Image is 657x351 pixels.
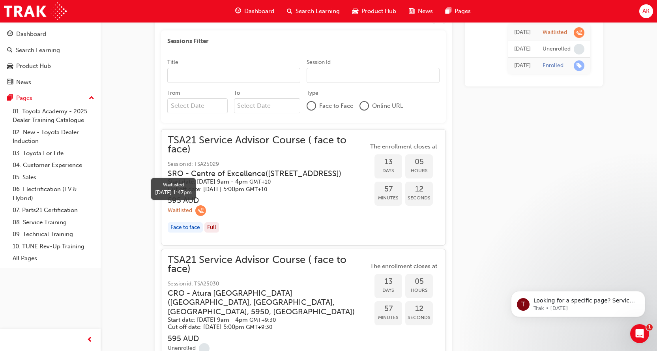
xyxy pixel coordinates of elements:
input: Session Id [307,68,440,83]
span: TSA21 Service Advisor Course ( face to face) [168,136,368,154]
a: 02. New - Toyota Dealer Induction [9,126,97,147]
span: Seconds [405,193,433,203]
a: search-iconSearch Learning [281,3,346,19]
div: Title [167,58,178,66]
a: Search Learning [3,43,97,58]
span: news-icon [7,79,13,86]
div: Full [204,222,219,233]
a: 01. Toyota Academy - 2025 Dealer Training Catalogue [9,105,97,126]
span: 12 [405,185,433,194]
span: Search Learning [296,7,340,16]
span: Australian Central Standard Time GMT+9:30 [249,317,276,323]
input: To [234,98,301,113]
iframe: Intercom notifications message [499,274,657,330]
span: 12 [405,304,433,313]
h3: SRO - Centre of Excellence ( [STREET_ADDRESS] ) [168,169,356,178]
span: Session id: TSA25030 [168,280,368,289]
a: 03. Toyota For Life [9,147,97,160]
div: Enrolled [543,62,563,69]
span: Hours [405,166,433,175]
h5: Cut off date: [DATE] 5:00pm [168,186,356,193]
div: Pages [16,94,32,103]
div: Waitlisted [155,181,192,188]
input: From [167,98,228,113]
a: 05. Sales [9,171,97,184]
span: The enrollment closes at [368,142,439,151]
h3: CRO - Atura [GEOGRAPHIC_DATA] ( [GEOGRAPHIC_DATA], [GEOGRAPHIC_DATA], [GEOGRAPHIC_DATA], 5950, [G... [168,289,356,316]
span: pages-icon [445,6,451,16]
button: Pages [3,91,97,105]
a: All Pages [9,252,97,265]
div: Unenrolled [543,45,571,53]
span: Days [374,166,402,175]
span: 57 [374,304,402,313]
span: Australian Eastern Standard Time GMT+10 [249,178,271,185]
a: 06. Electrification (EV & Hybrid) [9,183,97,204]
span: car-icon [352,6,358,16]
iframe: Intercom live chat [630,324,649,343]
h5: Cut off date: [DATE] 5:00pm [168,323,356,331]
a: 04. Customer Experience [9,159,97,171]
h3: 595 AUD [168,196,368,205]
a: news-iconNews [402,3,439,19]
span: search-icon [287,6,292,16]
span: Minutes [374,313,402,322]
a: guage-iconDashboard [229,3,281,19]
span: 05 [405,277,433,286]
div: [DATE] 1:47pm [155,188,192,197]
div: Session Id [307,58,331,66]
a: Dashboard [3,27,97,41]
a: car-iconProduct Hub [346,3,402,19]
span: guage-icon [235,6,241,16]
span: Days [374,286,402,295]
a: 09. Technical Training [9,228,97,240]
span: learningRecordVerb_WAITLIST-icon [195,205,206,216]
div: Search Learning [16,46,60,55]
a: pages-iconPages [439,3,477,19]
span: 57 [374,185,402,194]
span: search-icon [7,47,13,54]
span: 13 [374,277,402,286]
div: From [167,89,180,97]
div: Face to face [168,222,203,233]
span: prev-icon [87,335,93,345]
span: TSA21 Service Advisor Course ( face to face) [168,255,368,273]
span: Dashboard [244,7,274,16]
span: learningRecordVerb_WAITLIST-icon [574,27,584,38]
a: 08. Service Training [9,216,97,229]
span: 05 [405,158,433,167]
span: Face to Face [319,101,353,111]
span: learningRecordVerb_NONE-icon [574,44,584,54]
a: 07. Parts21 Certification [9,204,97,216]
span: 1 [646,324,653,330]
div: Thu Aug 14 2025 11:38:22 GMT+1000 (Australian Eastern Standard Time) [514,61,531,70]
span: Pages [455,7,471,16]
span: car-icon [7,63,13,70]
div: Thu Aug 14 2025 13:47:24 GMT+1000 (Australian Eastern Standard Time) [514,28,531,37]
a: 10. TUNE Rev-Up Training [9,240,97,253]
span: 13 [374,158,402,167]
span: Australian Central Standard Time GMT+9:30 [246,324,272,330]
span: Online URL [372,101,403,111]
h5: Start date: [DATE] 9am - 4pm [168,316,356,324]
span: AK [642,7,650,16]
span: News [418,7,433,16]
div: Type [307,89,318,97]
a: Product Hub [3,59,97,73]
div: News [16,78,31,87]
div: Product Hub [16,62,51,71]
span: Minutes [374,193,402,203]
span: guage-icon [7,31,13,38]
span: Sessions Filter [167,37,208,46]
div: To [234,89,240,97]
div: Dashboard [16,30,46,39]
div: Waitlisted [168,207,192,214]
span: The enrollment closes at [368,262,439,271]
h5: Start date: [DATE] 9am - 4pm [168,178,356,186]
span: up-icon [89,93,94,103]
span: learningRecordVerb_ENROLL-icon [574,60,584,71]
button: AK [639,4,653,18]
